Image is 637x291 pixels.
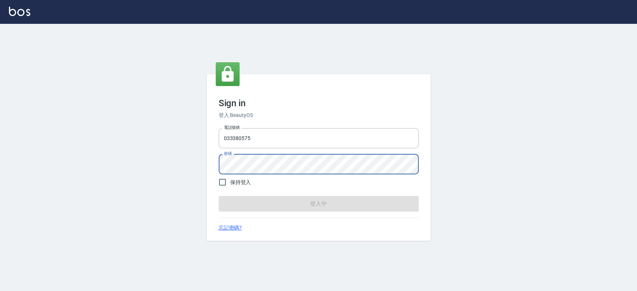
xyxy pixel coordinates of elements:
h3: Sign in [219,98,419,108]
label: 密碼 [224,151,232,156]
span: 保持登入 [230,178,251,186]
h6: 登入 BeautyOS [219,111,419,119]
a: 忘記密碼? [219,224,242,232]
img: Logo [9,7,30,16]
label: 電話號碼 [224,125,240,130]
